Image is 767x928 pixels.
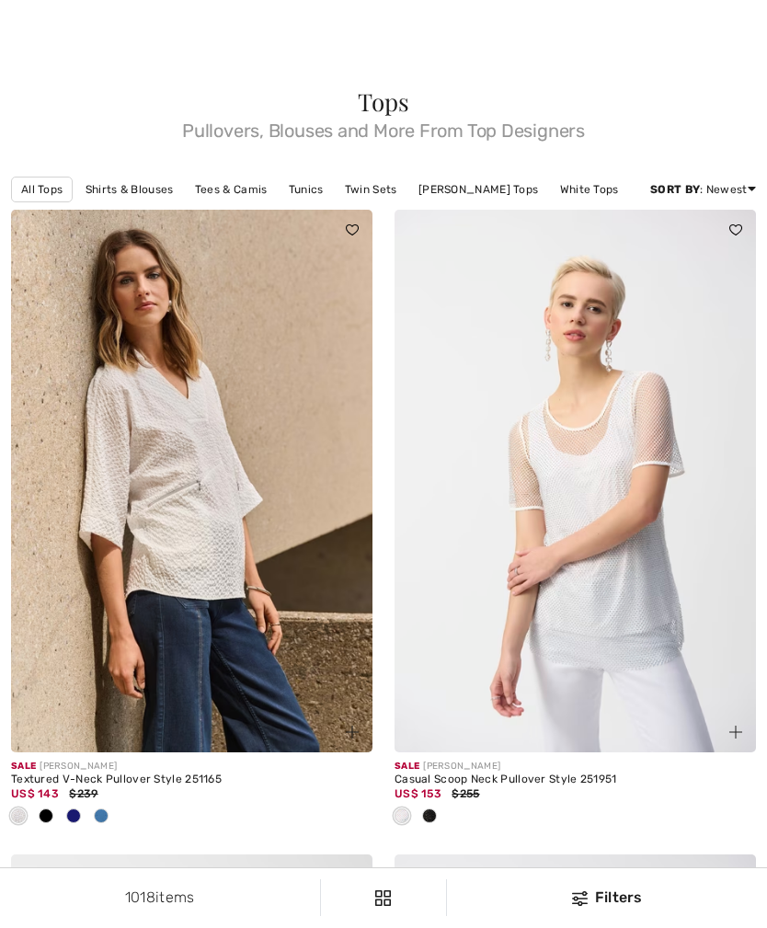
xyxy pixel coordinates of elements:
strong: Sort By [650,183,700,196]
img: Filters [572,891,588,906]
span: US$ 153 [395,787,441,800]
div: Filters [458,887,756,909]
div: Black [416,802,443,832]
div: Black [32,802,60,832]
a: Tees & Camis [186,178,277,201]
div: Textured V-Neck Pullover Style 251165 [11,773,372,786]
div: Midnight Blue [60,802,87,832]
img: plus_v2.svg [729,726,742,739]
div: [PERSON_NAME] [11,760,372,773]
img: Filters [375,890,391,906]
span: $255 [452,787,479,800]
a: Shirts & Blouses [76,178,183,201]
span: Tops [358,86,408,118]
img: plus_v2.svg [346,726,359,739]
div: : Newest [650,181,756,198]
img: heart_black_full.svg [729,224,742,235]
span: Pullovers, Blouses and More From Top Designers [11,114,756,140]
img: heart_black_full.svg [346,224,359,235]
div: [PERSON_NAME] [395,760,756,773]
span: Sale [11,761,36,772]
span: 1018 [125,888,155,906]
img: Textured V-Neck Pullover Style 251165. White [11,210,372,752]
span: $239 [69,787,97,800]
a: Twin Sets [336,178,406,201]
a: Tunics [280,178,333,201]
div: Coastal blue [87,802,115,832]
span: Sale [395,761,419,772]
a: Black Tops [631,178,707,201]
div: Casual Scoop Neck Pullover Style 251951 [395,773,756,786]
span: US$ 143 [11,787,59,800]
a: White Tops [551,178,628,201]
div: Vanilla 30 [388,802,416,832]
div: White [5,802,32,832]
img: Casual Scoop Neck Pullover Style 251951. Vanilla 30 [395,210,756,752]
a: [PERSON_NAME] Tops [409,178,547,201]
a: All Tops [11,177,73,202]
